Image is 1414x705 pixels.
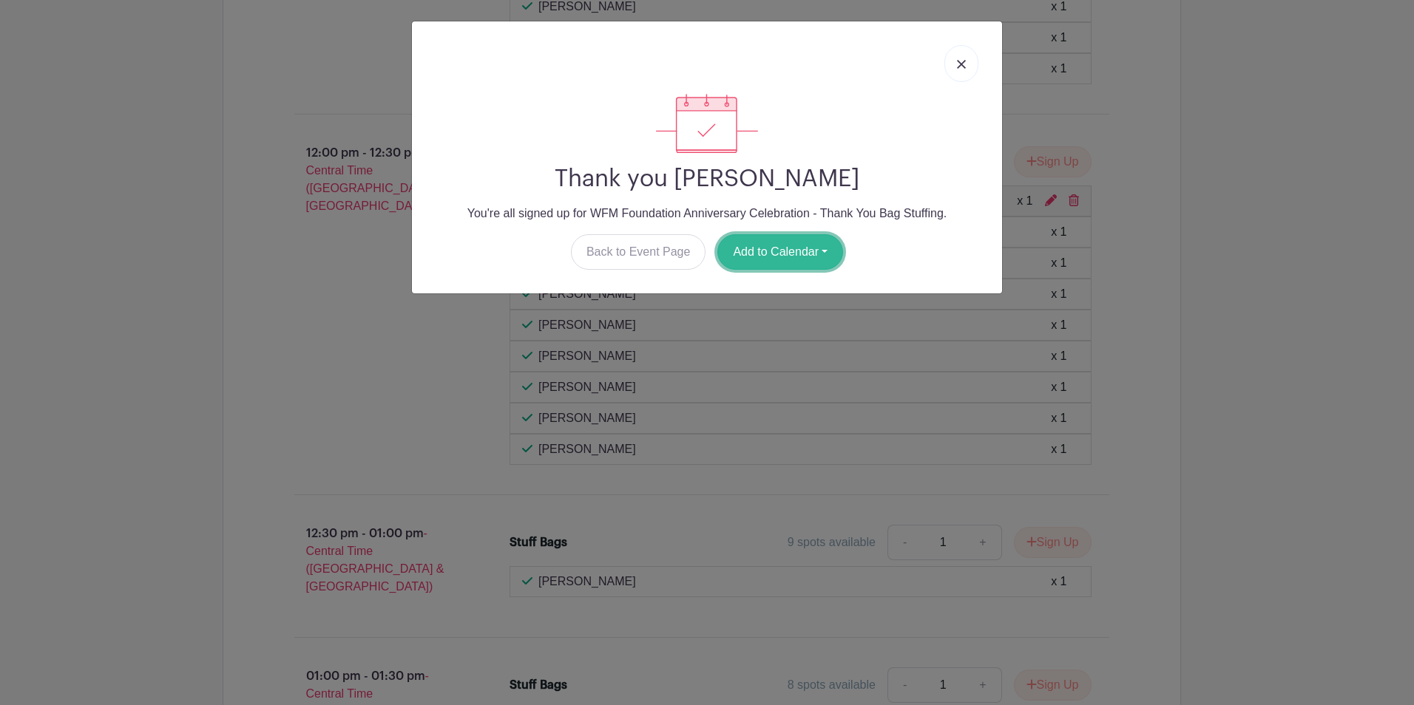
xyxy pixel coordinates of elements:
button: Add to Calendar [717,234,843,270]
img: signup_complete-c468d5dda3e2740ee63a24cb0ba0d3ce5d8a4ecd24259e683200fb1569d990c8.svg [656,94,758,153]
img: close_button-5f87c8562297e5c2d7936805f587ecaba9071eb48480494691a3f1689db116b3.svg [957,60,966,69]
h2: Thank you [PERSON_NAME] [424,165,990,193]
a: Back to Event Page [571,234,706,270]
p: You're all signed up for WFM Foundation Anniversary Celebration - Thank You Bag Stuffing. [424,205,990,222]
